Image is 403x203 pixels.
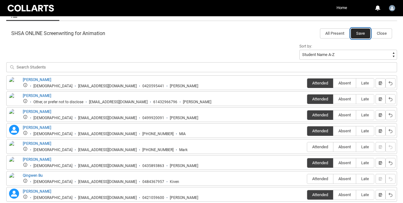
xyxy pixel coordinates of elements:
[142,148,174,152] div: [PHONE_NUMBER]
[33,132,72,136] div: [DEMOGRAPHIC_DATA]
[386,110,396,120] button: Reset
[307,113,333,117] span: Attended
[376,78,386,88] button: Notes
[333,97,356,101] span: Absent
[183,100,211,104] div: [PERSON_NAME]
[386,126,396,136] button: Reset
[142,84,164,89] div: 0420595441
[78,148,137,152] div: [EMAIL_ADDRESS][DOMAIN_NAME]
[386,158,396,168] button: Reset
[376,190,386,200] button: Notes
[333,129,356,133] span: Absent
[23,109,51,114] a: [PERSON_NAME]
[333,113,356,117] span: Absent
[356,97,374,101] span: Late
[356,176,374,181] span: Late
[78,180,137,184] div: [EMAIL_ADDRESS][DOMAIN_NAME]
[356,160,374,165] span: Late
[307,192,333,197] span: Attended
[333,81,356,85] span: Absent
[78,116,137,120] div: [EMAIL_ADDRESS][DOMAIN_NAME]
[335,3,349,13] a: Home
[307,97,333,101] span: Attended
[307,129,333,133] span: Attended
[356,145,374,149] span: Late
[333,145,356,149] span: Absent
[33,116,72,120] div: [DEMOGRAPHIC_DATA]
[376,94,386,104] button: Notes
[142,180,164,184] div: 0484367957
[376,110,386,120] button: Notes
[23,141,51,146] a: [PERSON_NAME]
[6,62,397,72] input: Search Students
[307,176,333,181] span: Attended
[386,78,396,88] button: Reset
[356,113,374,117] span: Late
[386,142,396,152] button: Reset
[9,189,19,199] lightning-icon: Samantha Irving
[33,100,83,104] div: Other, or prefer not to disclose
[320,28,350,38] button: All Present
[142,164,164,168] div: 0435893863
[9,109,19,123] img: Joshua James
[23,125,51,130] a: [PERSON_NAME]
[371,28,392,38] button: Close
[89,100,148,104] div: [EMAIL_ADDRESS][DOMAIN_NAME]
[170,116,198,120] div: [PERSON_NAME]
[78,195,137,200] div: [EMAIL_ADDRESS][DOMAIN_NAME]
[9,77,19,95] img: Allayna Isabelle Lim
[9,141,19,155] img: Mark Tronson
[170,195,198,200] div: [PERSON_NAME]
[153,100,177,104] div: 61432966796
[307,160,333,165] span: Attended
[23,94,51,98] a: [PERSON_NAME]
[9,173,19,186] img: Qingwen Bu
[11,30,105,37] span: SHSA ONLINE Screenwriting for Animation
[179,132,186,136] div: MIA
[170,164,198,168] div: [PERSON_NAME]
[33,148,72,152] div: [DEMOGRAPHIC_DATA]
[179,148,188,152] div: Mark
[333,176,356,181] span: Absent
[386,190,396,200] button: Reset
[78,132,137,136] div: [EMAIL_ADDRESS][DOMAIN_NAME]
[78,84,137,89] div: [EMAIL_ADDRESS][DOMAIN_NAME]
[307,145,333,149] span: Attended
[23,78,51,82] a: [PERSON_NAME]
[142,195,164,200] div: 0421059600
[78,164,137,168] div: [EMAIL_ADDRESS][DOMAIN_NAME]
[33,180,72,184] div: [DEMOGRAPHIC_DATA]
[170,84,198,89] div: [PERSON_NAME]
[142,132,174,136] div: [PHONE_NUMBER]
[9,93,19,107] img: Ellis Finch
[386,94,396,104] button: Reset
[23,173,43,178] a: Qingwen Bu
[170,180,179,184] div: Kiven
[9,157,19,170] img: Paige Thomas
[351,28,370,38] button: Save
[356,129,374,133] span: Late
[356,192,374,197] span: Late
[387,3,397,13] button: User Profile Lucy.Coleman
[333,160,356,165] span: Absent
[23,189,51,194] a: [PERSON_NAME]
[333,192,356,197] span: Absent
[376,158,386,168] button: Notes
[23,157,51,162] a: [PERSON_NAME]
[33,84,72,89] div: [DEMOGRAPHIC_DATA]
[33,195,72,200] div: [DEMOGRAPHIC_DATA]
[142,116,164,120] div: 0499920091
[9,125,19,135] lightning-icon: MADHURIMA KUNDU
[356,81,374,85] span: Late
[386,174,396,184] button: Reset
[33,164,72,168] div: [DEMOGRAPHIC_DATA]
[376,126,386,136] button: Notes
[307,81,333,85] span: Attended
[299,44,312,48] span: Sort by:
[389,5,395,11] img: Lucy.Coleman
